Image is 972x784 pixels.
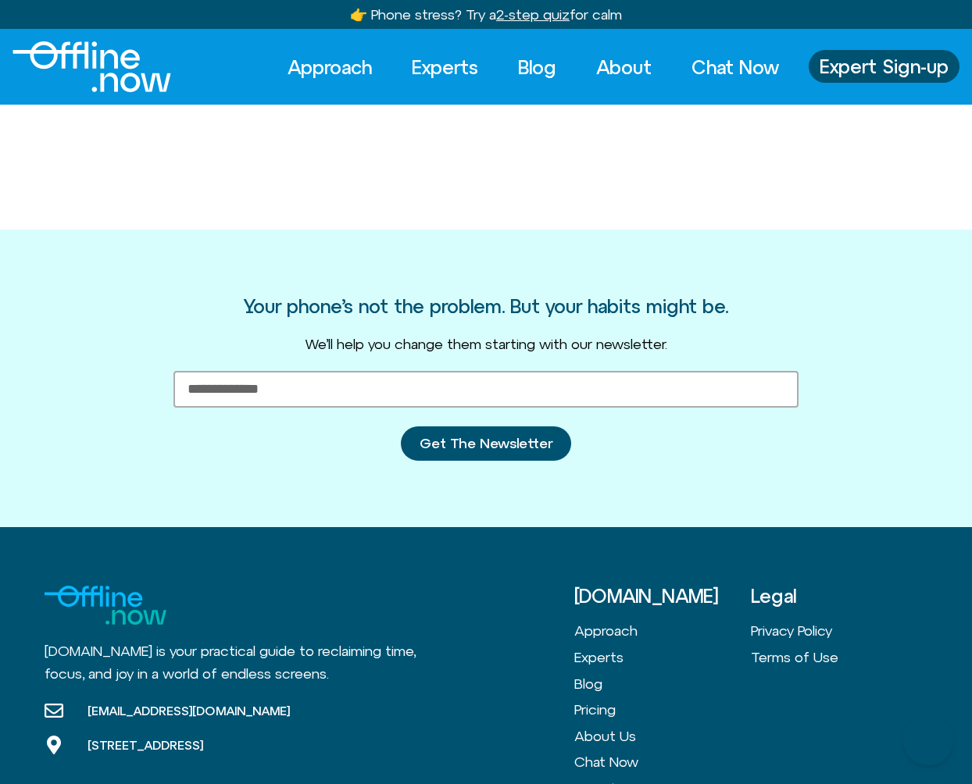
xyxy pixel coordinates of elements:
[273,50,386,84] a: Approach
[350,6,622,23] a: 👉 Phone stress? Try a2-step quizfor calm
[13,41,171,92] img: offline.now
[13,41,144,92] div: Logo
[574,671,751,697] a: Blog
[751,618,927,644] a: Privacy Policy
[45,701,290,720] a: [EMAIL_ADDRESS][DOMAIN_NAME]
[809,50,959,83] a: Expert Sign-up
[574,749,751,775] a: Chat Now
[574,618,751,644] a: Approach
[820,56,949,77] span: Expert Sign-up
[244,296,728,316] h3: Your phone’s not the problem. But your habits might be.
[574,644,751,671] a: Experts
[305,336,667,352] span: We’ll help you change them starting with our newsletter.
[45,643,416,682] span: [DOMAIN_NAME] is your practical guide to reclaiming time, focus, and joy in a world of endless sc...
[273,50,793,84] nav: Menu
[751,618,927,670] nav: Menu
[504,50,570,84] a: Blog
[84,737,203,753] span: [STREET_ADDRESS]
[84,703,290,718] span: [EMAIL_ADDRESS][DOMAIN_NAME]
[751,586,927,606] h3: Legal
[582,50,666,84] a: About
[420,436,552,451] span: Get The Newsletter
[903,715,953,765] iframe: Botpress
[173,371,799,479] form: New Form
[751,644,927,671] a: Terms of Use
[677,50,793,84] a: Chat Now
[401,426,571,461] button: Get The Newsletter
[398,50,492,84] a: Experts
[574,586,751,606] h3: [DOMAIN_NAME]
[574,723,751,750] a: About Us
[45,736,290,754] a: [STREET_ADDRESS]
[45,586,166,625] img: offline.now
[574,697,751,723] a: Pricing
[496,6,570,23] u: 2-step quiz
